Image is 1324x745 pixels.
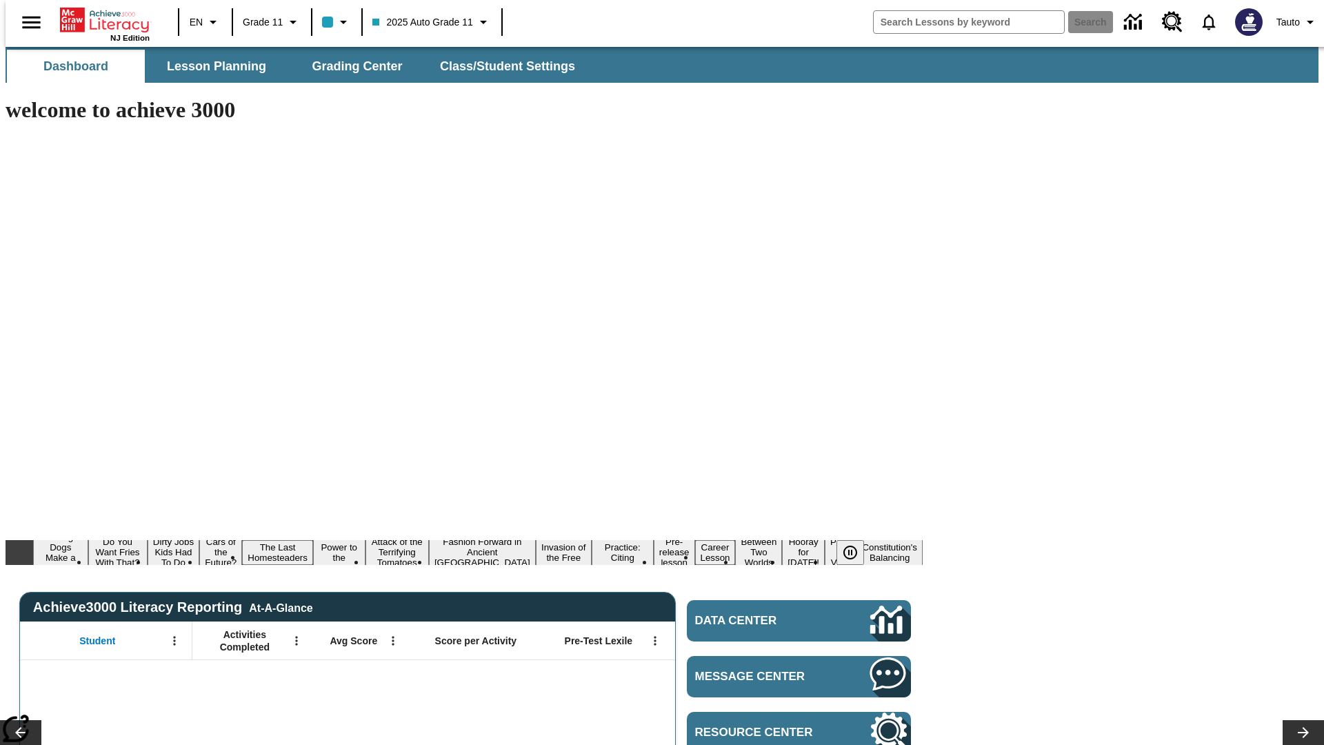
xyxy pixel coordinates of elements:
[11,2,52,43] button: Open side menu
[1271,10,1324,34] button: Profile/Settings
[1116,3,1154,41] a: Data Center
[110,34,150,42] span: NJ Edition
[7,50,145,83] button: Dashboard
[565,635,633,647] span: Pre-Test Lexile
[1276,15,1300,30] span: Tauto
[33,530,88,575] button: Slide 1 Diving Dogs Make a Splash
[856,530,923,575] button: Slide 16 The Constitution's Balancing Act
[429,50,586,83] button: Class/Student Settings
[825,535,856,570] button: Slide 15 Point of View
[695,670,829,684] span: Message Center
[183,10,228,34] button: Language: EN, Select a language
[317,10,357,34] button: Class color is light blue. Change class color
[687,600,911,642] a: Data Center
[440,59,575,74] span: Class/Student Settings
[313,530,365,575] button: Slide 6 Solar Power to the People
[148,535,200,570] button: Slide 3 Dirty Jobs Kids Had To Do
[735,535,782,570] button: Slide 13 Between Two Worlds
[237,10,307,34] button: Grade: Grade 11, Select a grade
[312,59,402,74] span: Grading Center
[243,15,283,30] span: Grade 11
[782,535,825,570] button: Slide 14 Hooray for Constitution Day!
[249,599,312,615] div: At-A-Glance
[60,5,150,42] div: Home
[43,59,108,74] span: Dashboard
[592,530,654,575] button: Slide 10 Mixed Practice: Citing Evidence
[687,656,911,697] a: Message Center
[874,11,1064,33] input: search field
[429,535,536,570] button: Slide 8 Fashion Forward in Ancient Rome
[1283,720,1324,745] button: Lesson carousel, Next
[372,15,472,30] span: 2025 Auto Grade 11
[190,15,203,30] span: EN
[536,530,592,575] button: Slide 9 The Invasion of the Free CD
[1191,4,1227,40] a: Notifications
[836,540,864,565] button: Pause
[148,50,285,83] button: Lesson Planning
[6,47,1318,83] div: SubNavbar
[836,540,878,565] div: Pause
[365,535,429,570] button: Slide 7 Attack of the Terrifying Tomatoes
[645,630,665,651] button: Open Menu
[199,535,242,570] button: Slide 4 Cars of the Future?
[6,97,923,123] h1: welcome to achieve 3000
[164,630,185,651] button: Open Menu
[199,628,290,653] span: Activities Completed
[6,50,588,83] div: SubNavbar
[1227,4,1271,40] button: Select a new avatar
[1154,3,1191,41] a: Resource Center, Will open in new tab
[435,635,517,647] span: Score per Activity
[288,50,426,83] button: Grading Center
[88,535,148,570] button: Slide 2 Do You Want Fries With That?
[242,540,313,565] button: Slide 5 The Last Homesteaders
[286,630,307,651] button: Open Menu
[79,635,115,647] span: Student
[695,540,736,565] button: Slide 12 Career Lesson
[383,630,403,651] button: Open Menu
[367,10,496,34] button: Class: 2025 Auto Grade 11, Select your class
[330,635,377,647] span: Avg Score
[695,614,824,628] span: Data Center
[167,59,266,74] span: Lesson Planning
[33,599,313,615] span: Achieve3000 Literacy Reporting
[1235,8,1263,36] img: Avatar
[60,6,150,34] a: Home
[695,726,829,739] span: Resource Center
[654,535,695,570] button: Slide 11 Pre-release lesson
